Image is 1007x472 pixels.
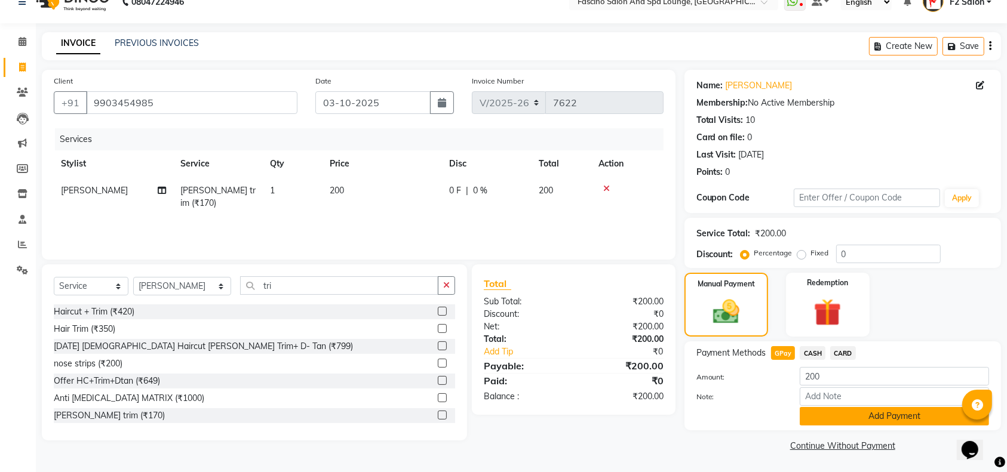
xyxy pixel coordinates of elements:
[696,79,723,92] div: Name:
[54,340,353,353] div: [DATE] [DEMOGRAPHIC_DATA] Haircut [PERSON_NAME] Trim+ D- Tan (₹799)
[475,295,573,308] div: Sub Total:
[573,390,672,403] div: ₹200.00
[696,97,989,109] div: No Active Membership
[472,76,524,87] label: Invoice Number
[475,308,573,320] div: Discount:
[696,97,748,109] div: Membership:
[449,184,461,197] span: 0 F
[573,374,672,388] div: ₹0
[746,114,756,127] div: 10
[54,409,165,422] div: [PERSON_NAME] trim (₹170)
[807,277,848,288] label: Redemption
[573,308,672,320] div: ₹0
[315,76,331,87] label: Date
[475,345,590,358] a: Add Tip
[475,374,573,388] div: Paid:
[573,295,672,308] div: ₹200.00
[61,185,128,196] span: [PERSON_NAME]
[590,345,673,358] div: ₹0
[794,189,940,207] input: Enter Offer / Coupon Code
[687,391,791,402] label: Note:
[323,150,442,177] th: Price
[475,320,573,333] div: Net:
[270,185,275,196] span: 1
[115,38,199,48] a: PREVIOUS INVOICES
[942,37,984,55] button: Save
[957,424,995,460] iframe: chat widget
[539,185,553,196] span: 200
[55,128,673,150] div: Services
[696,227,751,240] div: Service Total:
[484,277,511,290] span: Total
[54,76,73,87] label: Client
[475,333,573,345] div: Total:
[54,357,122,370] div: nose strips (₹200)
[748,131,753,144] div: 0
[805,295,850,329] img: _gift.svg
[475,359,573,373] div: Payable:
[442,150,532,177] th: Disc
[591,150,664,177] th: Action
[696,166,723,178] div: Points:
[756,227,787,240] div: ₹200.00
[696,114,744,127] div: Total Visits:
[54,375,160,387] div: Offer HC+Trim+Dtan (₹649)
[705,297,748,327] img: _cash.svg
[800,387,989,406] input: Add Note
[56,33,100,54] a: INVOICE
[86,91,297,114] input: Search by Name/Mobile/Email/Code
[54,150,173,177] th: Stylist
[800,346,825,360] span: CASH
[466,184,468,197] span: |
[473,184,487,197] span: 0 %
[811,248,829,258] label: Fixed
[240,276,438,295] input: Search or Scan
[573,359,672,373] div: ₹200.00
[754,248,793,258] label: Percentage
[54,306,134,318] div: Haircut + Trim (₹420)
[330,185,344,196] span: 200
[180,185,256,208] span: [PERSON_NAME] trim (₹170)
[698,279,755,289] label: Manual Payment
[800,407,989,425] button: Add Payment
[696,347,766,359] span: Payment Methods
[532,150,591,177] th: Total
[54,91,87,114] button: +91
[726,79,793,92] a: [PERSON_NAME]
[696,192,794,204] div: Coupon Code
[475,390,573,403] div: Balance :
[696,131,745,144] div: Card on file:
[696,149,736,161] div: Last Visit:
[263,150,323,177] th: Qty
[830,346,856,360] span: CARD
[687,372,791,382] label: Amount:
[173,150,263,177] th: Service
[800,367,989,385] input: Amount
[739,149,765,161] div: [DATE]
[687,440,999,452] a: Continue Without Payment
[696,248,733,261] div: Discount:
[771,346,796,360] span: GPay
[945,189,979,207] button: Apply
[869,37,938,55] button: Create New
[54,392,204,405] div: Anti [MEDICAL_DATA] MATRIX (₹1000)
[726,166,730,178] div: 0
[54,323,115,335] div: Hair Trim (₹350)
[573,333,672,345] div: ₹200.00
[573,320,672,333] div: ₹200.00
